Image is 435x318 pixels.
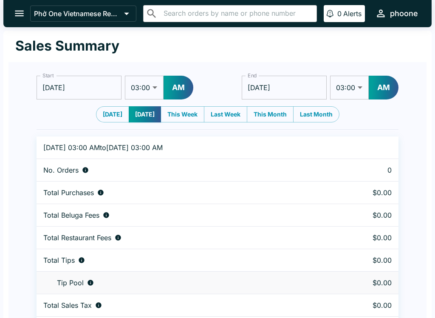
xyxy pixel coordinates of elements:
[43,256,75,264] p: Total Tips
[242,76,327,99] input: Choose date, selected date is Sep 6, 2025
[334,233,392,242] p: $0.00
[43,166,79,174] p: No. Orders
[204,106,247,122] button: Last Week
[247,106,294,122] button: This Month
[334,188,392,197] p: $0.00
[37,76,121,99] input: Choose date, selected date is Sep 5, 2025
[334,301,392,309] p: $0.00
[343,9,362,18] p: Alerts
[372,4,421,23] button: phoone
[43,301,92,309] p: Total Sales Tax
[34,9,121,18] p: Phở One Vietnamese Restaurant
[43,301,320,309] div: Sales tax paid by diners
[43,166,320,174] div: Number of orders placed
[8,3,30,24] button: open drawer
[43,188,320,197] div: Aggregate order subtotals
[43,211,99,219] p: Total Beluga Fees
[248,72,257,79] label: End
[30,6,136,22] button: Phở One Vietnamese Restaurant
[334,256,392,264] p: $0.00
[334,278,392,287] p: $0.00
[43,233,320,242] div: Fees paid by diners to restaurant
[334,211,392,219] p: $0.00
[161,8,313,20] input: Search orders by name or phone number
[129,106,161,122] button: [DATE]
[43,256,320,264] div: Combined individual and pooled tips
[43,188,94,197] p: Total Purchases
[96,106,129,122] button: [DATE]
[369,76,398,99] button: AM
[57,278,84,287] p: Tip Pool
[15,37,119,54] h1: Sales Summary
[43,143,320,152] p: [DATE] 03:00 AM to [DATE] 03:00 AM
[43,211,320,219] div: Fees paid by diners to Beluga
[164,76,193,99] button: AM
[42,72,54,79] label: Start
[390,9,418,19] div: phoone
[161,106,204,122] button: This Week
[43,278,320,287] div: Tips unclaimed by a waiter
[337,9,342,18] p: 0
[334,166,392,174] p: 0
[43,233,111,242] p: Total Restaurant Fees
[293,106,339,122] button: Last Month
